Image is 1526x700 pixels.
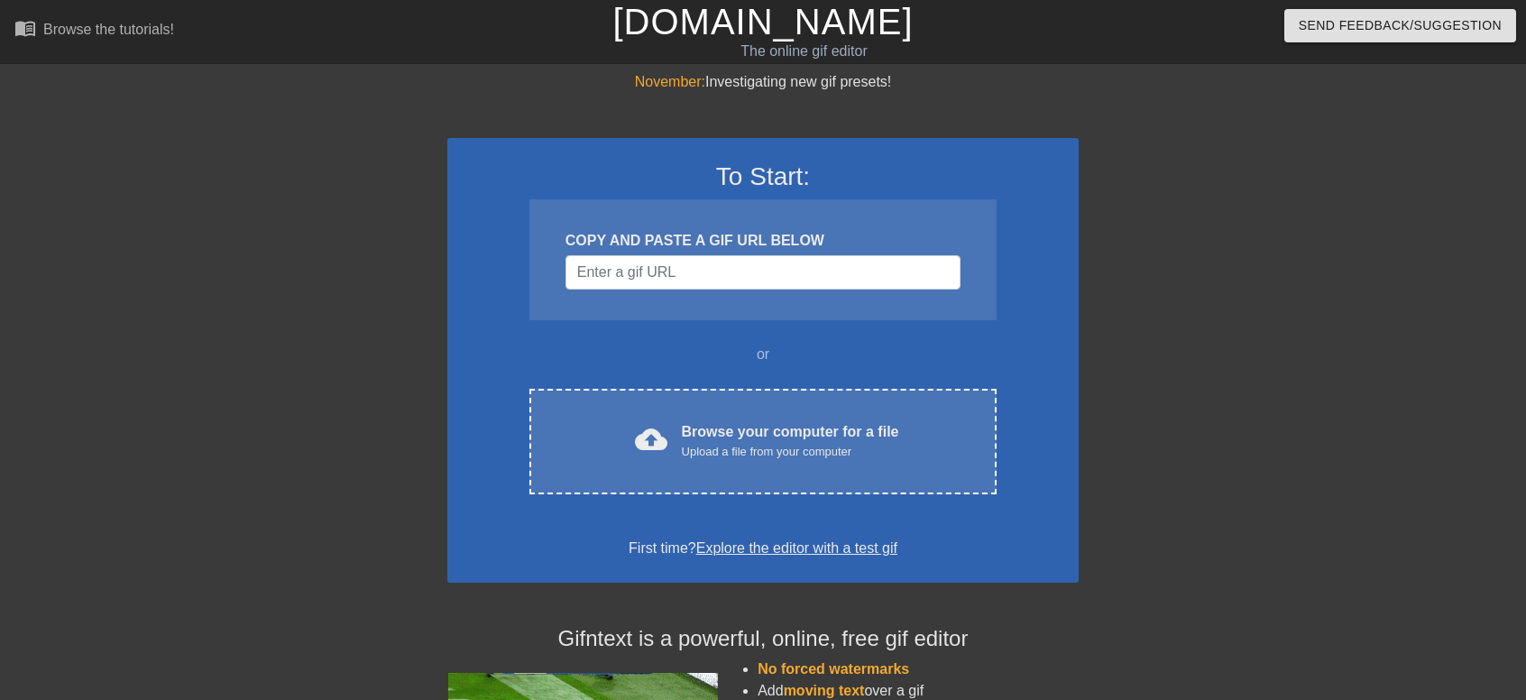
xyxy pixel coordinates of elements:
span: No forced watermarks [758,661,909,677]
a: Explore the editor with a test gif [696,540,897,556]
div: The online gif editor [518,41,1090,62]
input: Username [565,255,961,290]
div: Browse the tutorials! [43,22,174,37]
h4: Gifntext is a powerful, online, free gif editor [447,626,1079,652]
span: November: [635,74,705,89]
div: or [494,344,1032,365]
div: COPY AND PASTE A GIF URL BELOW [565,230,961,252]
button: Send Feedback/Suggestion [1284,9,1516,42]
h3: To Start: [471,161,1055,192]
div: Browse your computer for a file [682,421,899,461]
a: [DOMAIN_NAME] [612,2,913,41]
span: menu_book [14,17,36,39]
div: Investigating new gif presets! [447,71,1079,93]
a: Browse the tutorials! [14,17,174,45]
div: First time? [471,538,1055,559]
span: moving text [784,683,865,698]
span: Send Feedback/Suggestion [1299,14,1502,37]
div: Upload a file from your computer [682,443,899,461]
span: cloud_upload [635,423,667,456]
